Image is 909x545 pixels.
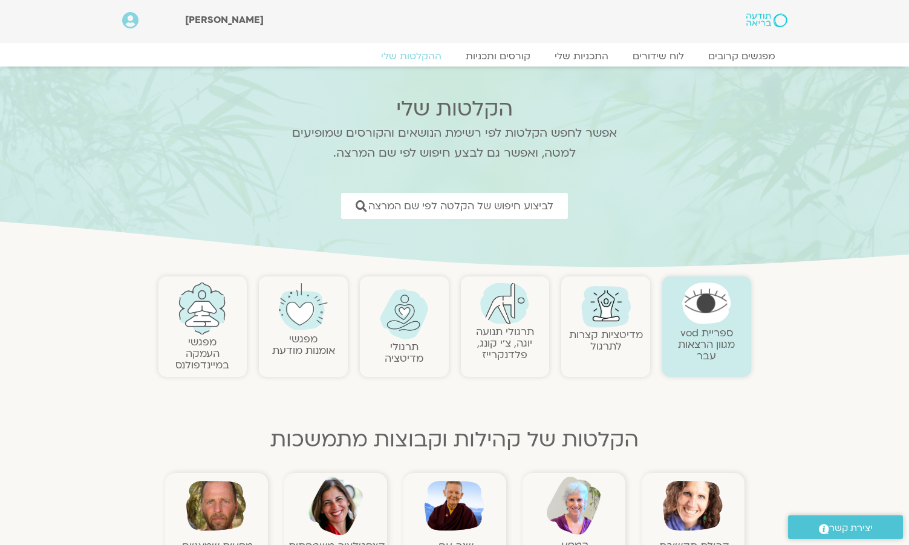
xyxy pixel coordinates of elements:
span: [PERSON_NAME] [185,13,264,27]
nav: Menu [122,50,787,62]
a: מפגשיאומנות מודעת [272,332,335,357]
h2: הקלטות של קהילות וקבוצות מתמשכות [158,428,751,452]
a: ההקלטות שלי [369,50,454,62]
a: התכניות שלי [542,50,621,62]
a: לביצוע חיפוש של הקלטה לפי שם המרצה [341,193,568,219]
a: מדיטציות קצרות לתרגול [569,328,643,353]
a: ספריית vodמגוון הרצאות עבר [678,326,735,363]
a: תרגולי תנועהיוגה, צ׳י קונג, פלדנקרייז [476,325,534,362]
a: קורסים ותכניות [454,50,542,62]
span: לביצוע חיפוש של הקלטה לפי שם המרצה [368,200,553,212]
span: יצירת קשר [829,520,873,537]
a: תרגולימדיטציה [385,340,423,365]
h2: הקלטות שלי [276,97,633,121]
a: מפגשים קרובים [696,50,787,62]
a: יצירת קשר [788,515,903,539]
a: מפגשיהעמקה במיינדפולנס [175,335,229,372]
a: לוח שידורים [621,50,696,62]
p: אפשר לחפש הקלטות לפי רשימת הנושאים והקורסים שמופיעים למטה, ואפשר גם לבצע חיפוש לפי שם המרצה. [276,123,633,163]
